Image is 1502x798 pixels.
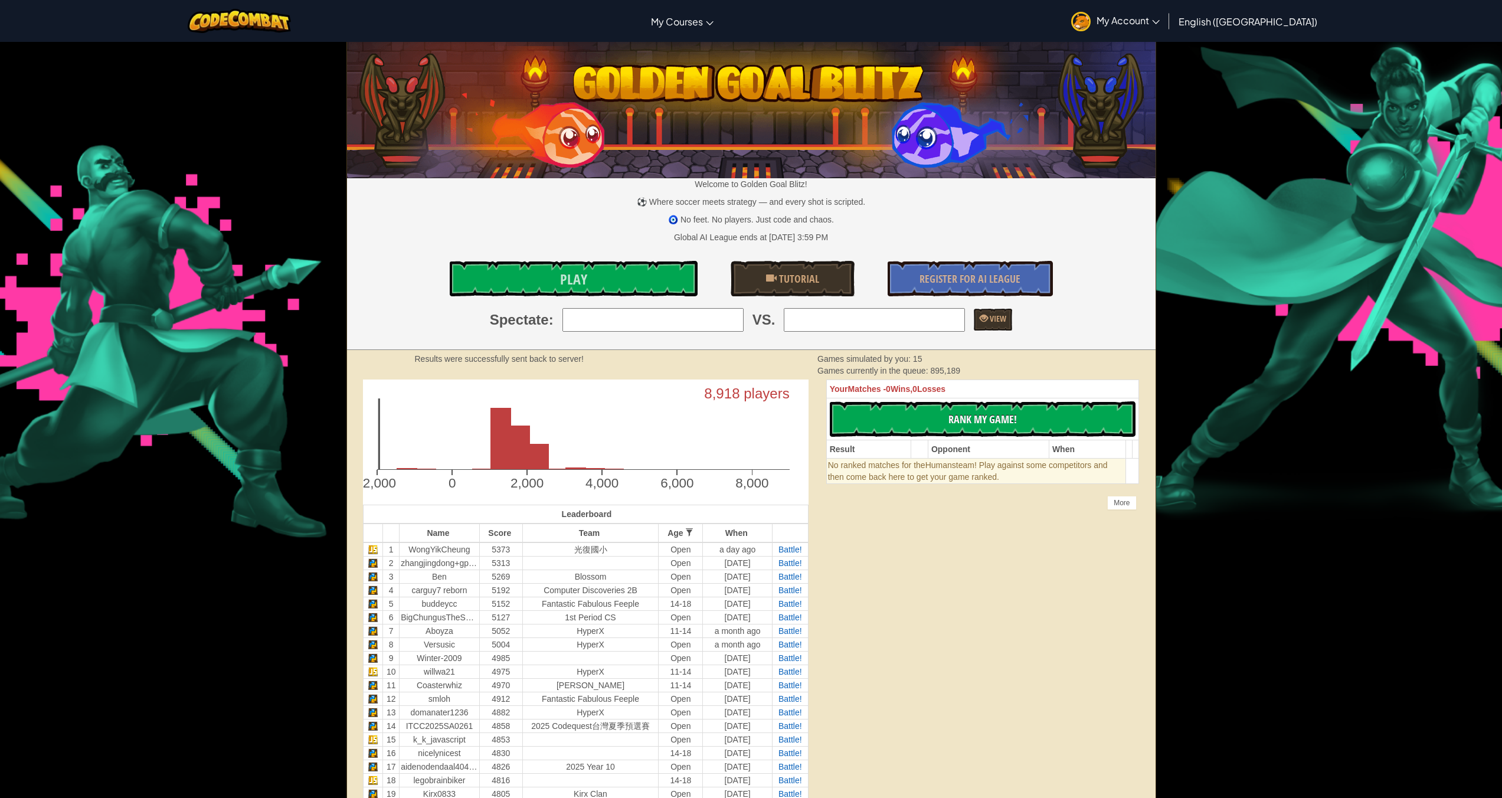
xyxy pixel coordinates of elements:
td: [DATE] [703,692,773,705]
span: Battle! [778,626,802,636]
td: 14-18 [659,746,703,760]
td: 4970 [479,678,522,692]
span: My Courses [651,15,703,28]
p: ⚽ Where soccer meets strategy — and every shot is scripted. [347,196,1156,208]
td: 5152 [479,597,522,610]
span: : [549,310,554,330]
td: 14-18 [659,597,703,610]
td: 5269 [479,570,522,583]
div: Global AI League ends at [DATE] 3:59 PM [674,231,828,243]
td: HyperX [522,705,659,719]
a: Battle! [778,735,802,744]
p: Welcome to Golden Goal Blitz! [347,178,1156,190]
p: 🧿 No feet. No players. Just code and chaos. [347,214,1156,225]
span: Battle! [778,613,802,622]
a: Battle! [778,572,802,581]
td: 光復國小 [522,542,659,557]
td: Open [659,570,703,583]
td: 12 [383,692,400,705]
td: ITCC2025SA0261 [400,719,480,732]
td: 11-14 [659,665,703,678]
td: Open [659,760,703,773]
td: 2 [383,556,400,570]
span: Battle! [778,558,802,568]
td: Winter-2009 [400,651,480,665]
td: [DATE] [703,746,773,760]
a: Battle! [778,721,802,731]
a: Battle! [778,762,802,771]
a: My Courses [645,5,719,37]
td: smloh [400,692,480,705]
td: 18 [383,773,400,787]
td: 4985 [479,651,522,665]
td: 14 [383,719,400,732]
td: [DATE] [703,583,773,597]
td: k_k_javascript [400,732,480,746]
td: HyperX [522,637,659,651]
td: willwa21 [400,665,480,678]
a: Battle! [778,776,802,785]
td: legobrainbiker [400,773,480,787]
td: 4912 [479,692,522,705]
span: My Account [1097,14,1160,27]
td: [DATE] [703,732,773,746]
span: 15 [913,354,922,364]
td: a month ago [703,624,773,637]
text: 2,000 [511,476,544,490]
div: More [1107,496,1136,510]
img: Golden Goal [347,37,1156,178]
td: 1st Period CS [522,610,659,624]
a: Battle! [778,640,802,649]
th: Name [400,524,480,542]
td: Open [659,651,703,665]
td: Versusic [400,637,480,651]
td: 10 [383,665,400,678]
td: Open [659,692,703,705]
span: No ranked matches for the [828,460,925,470]
td: 5127 [479,610,522,624]
td: [DATE] [703,570,773,583]
a: Battle! [778,694,802,704]
span: Games currently in the queue: [817,366,930,375]
td: [DATE] [703,651,773,665]
span: Leaderboard [562,509,612,519]
td: 4853 [479,732,522,746]
td: [DATE] [703,665,773,678]
td: 6 [383,610,400,624]
span: team! Play against some competitors and then come back here to get your game ranked. [828,460,1108,482]
span: Tutorial [777,272,819,286]
td: buddeycc [400,597,480,610]
td: 11-14 [659,678,703,692]
text: -2,000 [358,476,396,490]
td: 4858 [479,719,522,732]
a: Battle! [778,708,802,717]
td: Open [659,732,703,746]
span: Matches - [848,384,886,394]
span: Battle! [778,681,802,690]
td: 5 [383,597,400,610]
span: Register for AI League [919,272,1020,286]
td: Ben [400,570,480,583]
td: [DATE] [703,678,773,692]
th: Age [659,524,703,542]
span: Wins, [891,384,912,394]
th: Team [522,524,659,542]
span: Play [560,270,587,289]
th: When [703,524,773,542]
td: nicelynicest [400,746,480,760]
td: 5373 [479,542,522,557]
span: 895,189 [930,366,960,375]
td: a month ago [703,637,773,651]
span: Your [830,384,848,394]
td: [DATE] [703,773,773,787]
td: [DATE] [703,719,773,732]
td: 11-14 [659,624,703,637]
td: 9 [383,651,400,665]
td: 4830 [479,746,522,760]
span: English ([GEOGRAPHIC_DATA]) [1179,15,1317,28]
th: Opponent [928,440,1049,459]
a: Battle! [778,599,802,609]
